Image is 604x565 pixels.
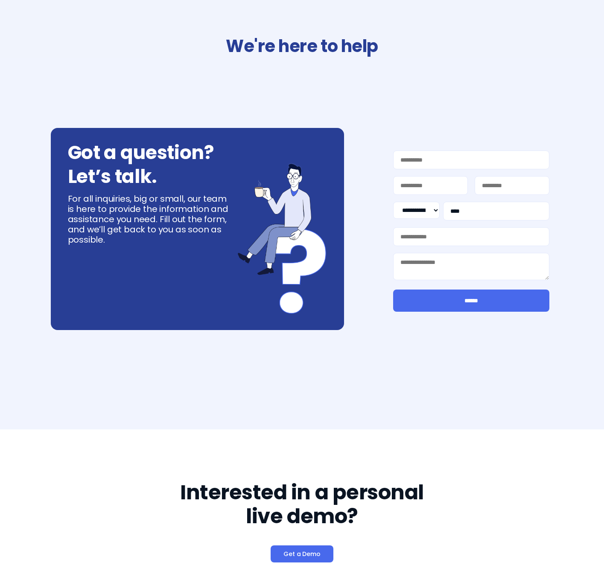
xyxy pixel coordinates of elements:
span: Get a Demo [283,550,320,558]
h2: Interested in a personal live demo? [161,481,443,528]
p: For all inquiries, big or small, our team is here to provide the information and assistance you n... [68,194,229,245]
h2: We're here to help [60,34,545,58]
h3: Got a question? Let’s talk. [68,141,214,188]
a: Get a Demo [271,545,333,562]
